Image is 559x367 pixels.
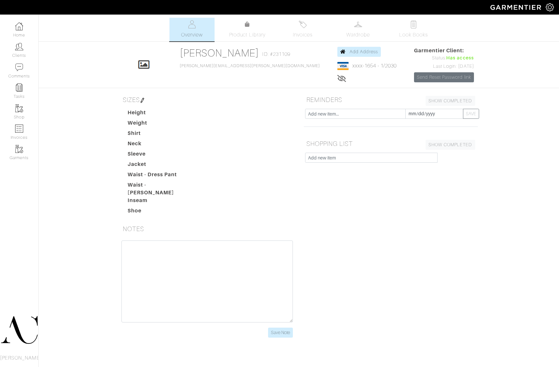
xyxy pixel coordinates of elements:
[336,18,381,41] a: Wardrobe
[293,31,313,39] span: Invoices
[181,31,203,39] span: Overview
[304,93,478,106] h5: REMINDERS
[414,47,474,55] span: Garmentier Client:
[337,47,381,57] a: Add Address
[414,63,474,70] div: Last Login: [DATE]
[304,137,478,150] h5: SHOPPING LIST
[15,125,23,133] img: orders-icon-0abe47150d42831381b5fb84f609e132dff9fe21cb692f30cb5eec754e2cba89.png
[414,72,474,82] a: Send Reset Password link
[15,104,23,112] img: garments-icon-b7da505a4dc4fd61783c78ac3ca0ef83fa9d6f193b1c9dc38574b1d14d53ca28.png
[123,119,196,129] dt: Weight
[169,18,215,41] a: Overview
[123,129,196,140] dt: Shirt
[180,64,320,68] a: [PERSON_NAME][EMAIL_ADDRESS][PERSON_NAME][DOMAIN_NAME]
[15,63,23,71] img: comment-icon-a0a6a9ef722e966f86d9cbdc48e553b5cf19dbc54f86b18d962a5391bc8f6eb6.png
[123,150,196,160] dt: Sleeve
[123,160,196,171] dt: Jacket
[463,109,479,119] button: SAVE
[305,153,438,163] input: Add new item
[354,20,362,28] img: wardrobe-487a4870c1b7c33e795ec22d11cfc2ed9d08956e64fb3008fe2437562e282088.svg
[188,20,196,28] img: basicinfo-40fd8af6dae0f16599ec9e87c0ef1c0a1fdea2edbe929e3d69a839185d80c458.svg
[399,31,428,39] span: Look Books
[123,171,196,181] dt: Waist - Dress Pant
[546,3,554,11] img: gear-icon-white-bd11855cb880d31180b6d7d6211b90ccbf57a29d726f0c71d8c61bd08dd39cc2.png
[123,140,196,150] dt: Neck
[410,20,418,28] img: todo-9ac3debb85659649dc8f770b8b6100bb5dab4b48dedcbae339e5042a72dfd3cc.svg
[180,47,259,59] a: [PERSON_NAME]
[391,18,436,41] a: Look Books
[262,50,290,58] span: ID: #231109
[352,63,397,69] a: xxxx-1654 - 1/2030
[15,43,23,51] img: clients-icon-6bae9207a08558b7cb47a8932f037763ab4055f8c8b6bfacd5dc20c3e0201464.png
[123,207,196,217] dt: Shoe
[15,145,23,153] img: garments-icon-b7da505a4dc4fd61783c78ac3ca0ef83fa9d6f193b1c9dc38574b1d14d53ca28.png
[15,84,23,92] img: reminder-icon-8004d30b9f0a5d33ae49ab947aed9ed385cf756f9e5892f1edd6e32f2345188e.png
[120,93,294,106] h5: SIZES
[120,222,294,235] h5: NOTES
[225,21,270,39] a: Product Library
[414,55,474,62] div: Status:
[140,98,145,103] img: pen-cf24a1663064a2ec1b9c1bd2387e9de7a2fa800b781884d57f21acf72779bad2.png
[123,109,196,119] dt: Height
[123,197,196,207] dt: Inseam
[15,22,23,30] img: dashboard-icon-dbcd8f5a0b271acd01030246c82b418ddd0df26cd7fceb0bd07c9910d44c42f6.png
[268,328,293,338] input: Save Note
[305,109,406,119] input: Add new item...
[426,140,475,150] a: SHOW COMPLETED
[350,49,378,54] span: Add Address
[346,31,370,39] span: Wardrobe
[426,96,475,106] a: SHOW COMPLETED
[487,2,546,13] img: garmentier-logo-header-white-b43fb05a5012e4ada735d5af1a66efaba907eab6374d6393d1fbf88cb4ef424d.png
[337,62,349,70] img: visa-934b35602734be37eb7d5d7e5dbcd2044c359bf20a24dc3361ca3fa54326a8a7.png
[299,20,307,28] img: orders-27d20c2124de7fd6de4e0e44c1d41de31381a507db9b33961299e4e07d508b8c.svg
[123,181,196,197] dt: Waist - [PERSON_NAME]
[446,55,474,62] span: Has access
[229,31,265,39] span: Product Library
[280,18,325,41] a: Invoices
